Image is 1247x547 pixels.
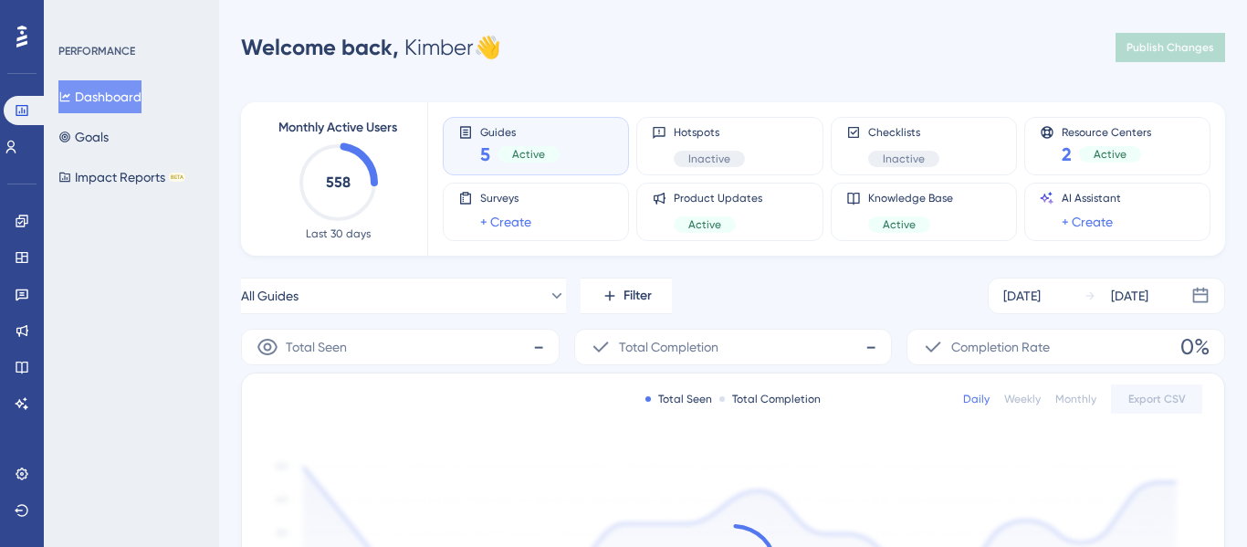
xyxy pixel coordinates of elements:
[286,336,347,358] span: Total Seen
[241,34,399,60] span: Welcome back,
[868,191,953,205] span: Knowledge Base
[865,332,876,362] span: -
[688,217,721,232] span: Active
[688,152,730,166] span: Inactive
[58,44,135,58] div: PERFORMANCE
[1062,142,1072,167] span: 2
[512,147,545,162] span: Active
[951,336,1050,358] span: Completion Rate
[1126,40,1214,55] span: Publish Changes
[1094,147,1126,162] span: Active
[480,142,490,167] span: 5
[1128,392,1186,406] span: Export CSV
[868,125,939,140] span: Checklists
[623,285,652,307] span: Filter
[278,117,397,139] span: Monthly Active Users
[674,125,745,140] span: Hotspots
[1062,125,1151,138] span: Resource Centers
[241,285,299,307] span: All Guides
[619,336,718,358] span: Total Completion
[581,278,672,314] button: Filter
[719,392,821,406] div: Total Completion
[326,174,351,191] text: 558
[1055,392,1096,406] div: Monthly
[1003,285,1041,307] div: [DATE]
[169,173,185,182] div: BETA
[963,392,990,406] div: Daily
[241,278,566,314] button: All Guides
[480,211,531,233] a: + Create
[1062,191,1121,205] span: AI Assistant
[306,226,371,241] span: Last 30 days
[883,152,925,166] span: Inactive
[533,332,544,362] span: -
[480,125,560,138] span: Guides
[480,191,531,205] span: Surveys
[58,121,109,153] button: Goals
[645,392,712,406] div: Total Seen
[1116,33,1225,62] button: Publish Changes
[883,217,916,232] span: Active
[1111,285,1148,307] div: [DATE]
[1004,392,1041,406] div: Weekly
[1062,211,1113,233] a: + Create
[1111,384,1202,414] button: Export CSV
[58,80,141,113] button: Dashboard
[674,191,762,205] span: Product Updates
[1180,332,1210,362] span: 0%
[241,33,501,62] div: Kimber 👋
[58,161,185,194] button: Impact ReportsBETA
